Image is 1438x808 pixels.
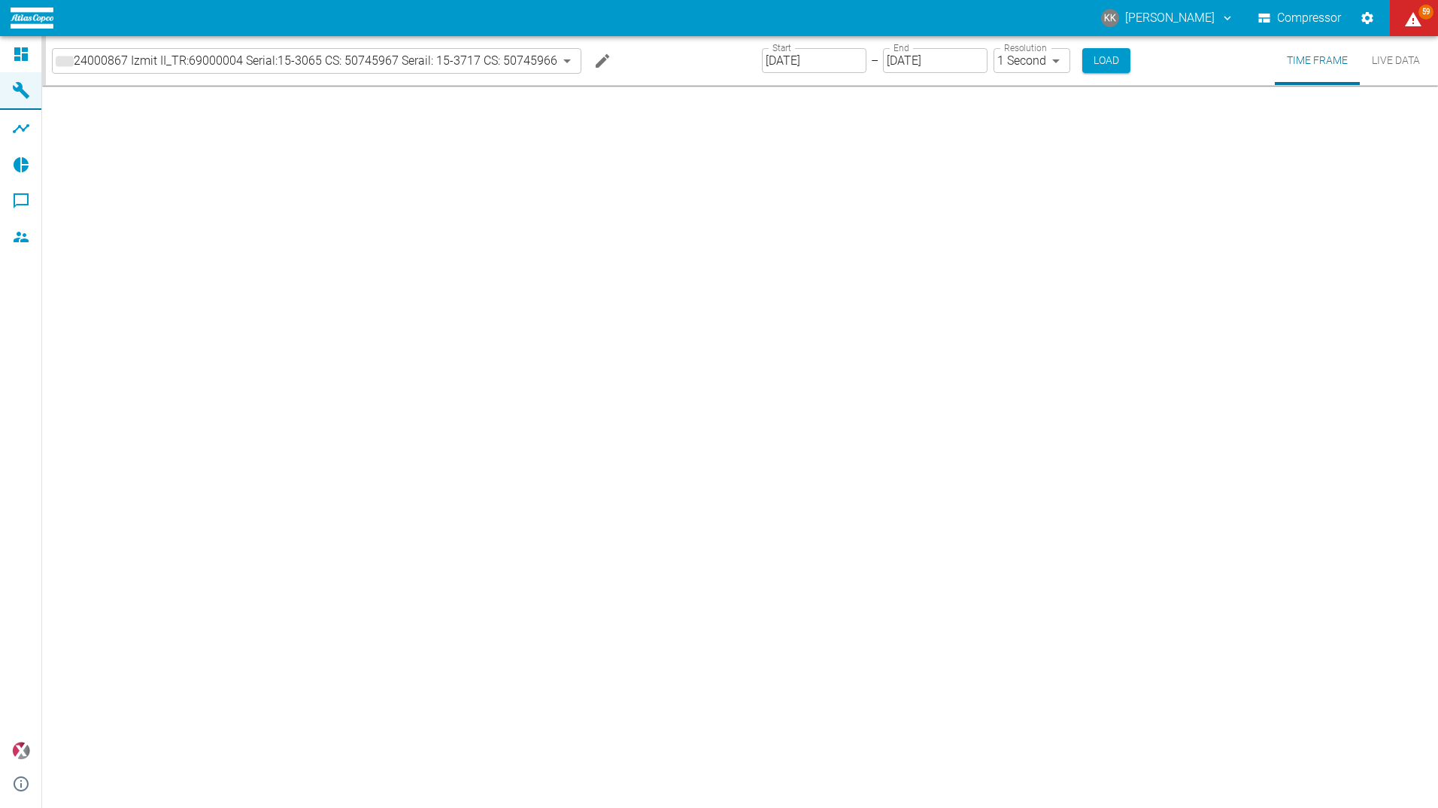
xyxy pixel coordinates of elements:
div: KK [1101,9,1119,27]
img: logo [11,8,53,28]
label: End [893,41,909,54]
div: 1 Second [994,48,1070,73]
span: 59 [1418,5,1433,20]
input: MM/DD/YYYY [762,48,866,73]
img: Xplore Logo [12,742,30,760]
button: Settings [1354,5,1381,32]
span: 24000867 Izmit II_TR:69000004 Serial:15-3065 CS: 50745967 Serail: 15-3717 CS: 50745966 [74,52,557,69]
button: Edit machine [587,46,617,76]
label: Start [772,41,791,54]
button: kristian.knobbe@atlascopco.com [1099,5,1236,32]
button: Live Data [1360,36,1432,85]
input: MM/DD/YYYY [883,48,987,73]
a: 24000867 Izmit II_TR:69000004 Serial:15-3065 CS: 50745967 Serail: 15-3717 CS: 50745966 [56,52,557,70]
button: Compressor [1255,5,1345,32]
label: Resolution [1004,41,1046,54]
button: Time Frame [1275,36,1360,85]
button: Load [1082,48,1130,73]
p: – [871,52,878,69]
